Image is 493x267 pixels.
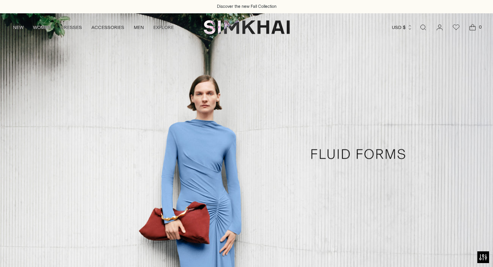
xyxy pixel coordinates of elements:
a: ACCESSORIES [91,19,124,36]
a: Open search modal [415,20,431,35]
a: Open cart modal [465,20,480,35]
a: DRESSES [60,19,82,36]
a: EXPLORE [153,19,174,36]
a: NEW [13,19,24,36]
a: MEN [134,19,144,36]
a: Wishlist [448,20,464,35]
a: WOMEN [33,19,51,36]
a: SIMKHAI [204,20,290,35]
span: 0 [477,23,484,31]
a: Discover the new Fall Collection [217,4,277,10]
a: Go to the account page [432,20,448,35]
button: USD $ [392,19,413,36]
